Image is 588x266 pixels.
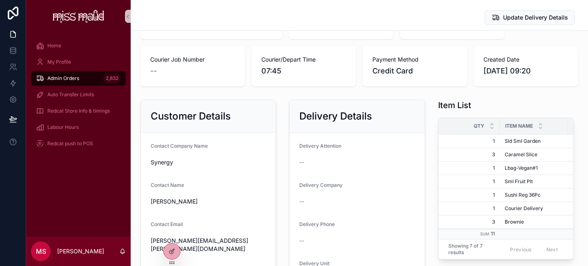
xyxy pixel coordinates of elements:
span: Credit Card [372,65,457,77]
span: My Profile [47,59,71,65]
span: 3 [448,219,495,225]
span: Redcat push to POS [47,140,93,147]
span: -- [150,65,157,77]
span: 11 [491,231,495,237]
span: Lbag-Vegan#1 [505,165,538,171]
span: Delivery Phone [299,221,335,227]
span: Contact Company Name [151,143,208,149]
span: Courier/Depart Time [261,55,346,64]
span: Update Delivery Details [503,13,568,22]
a: Home [31,38,126,53]
span: Redcat Store Info & timings [47,108,110,114]
span: Home [47,42,61,49]
span: Synergy [151,158,266,166]
span: Sushi Reg 36Pc [505,192,541,198]
a: Redcat Store Info & timings [31,104,126,118]
span: 1 [448,178,495,185]
div: scrollable content [26,33,131,162]
span: -- [299,158,304,166]
small: Sum [480,232,489,236]
span: 1 [448,138,495,144]
span: MS [36,246,46,256]
h2: Delivery Details [299,110,372,123]
span: Qty [474,123,484,129]
span: -- [299,237,304,245]
span: 1 [448,165,495,171]
a: Auto Transfer Limits [31,87,126,102]
span: Contact Email [151,221,183,227]
span: Delivery Company [299,182,343,188]
a: Labour Hours [31,120,126,135]
div: 2,832 [103,73,121,83]
span: [DATE] 09:20 [483,65,568,77]
span: 07:45 [261,65,346,77]
span: Item Name [505,123,533,129]
span: [PERSON_NAME][EMAIL_ADDRESS][PERSON_NAME][DOMAIN_NAME] [151,237,266,253]
span: Admin Orders [47,75,79,82]
span: Created Date [483,55,568,64]
span: Auto Transfer Limits [47,91,94,98]
span: Caramel Slice [505,151,537,158]
span: Courier Delivery [505,205,543,212]
span: Payment Method [372,55,457,64]
h2: Customer Details [151,110,231,123]
a: Redcat push to POS [31,136,126,151]
a: Admin Orders2,832 [31,71,126,86]
span: Labour Hours [47,124,79,131]
span: [PERSON_NAME] [151,197,266,206]
span: Showing 7 of 7 results [448,243,498,256]
a: My Profile [31,55,126,69]
button: Update Delivery Details [485,10,575,25]
span: Sml Fruit Plt [505,178,533,185]
h1: Item List [438,100,471,111]
span: Brownie [505,219,524,225]
span: 1 [448,205,495,212]
span: Courier Job Number [150,55,235,64]
img: App logo [53,10,105,23]
span: Sld Sml Garden [505,138,541,144]
span: 1 [448,192,495,198]
span: 3 [448,151,495,158]
p: [PERSON_NAME] [57,247,104,255]
span: Contact Name [151,182,184,188]
span: -- [299,197,304,206]
span: Delivery Attention [299,143,341,149]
